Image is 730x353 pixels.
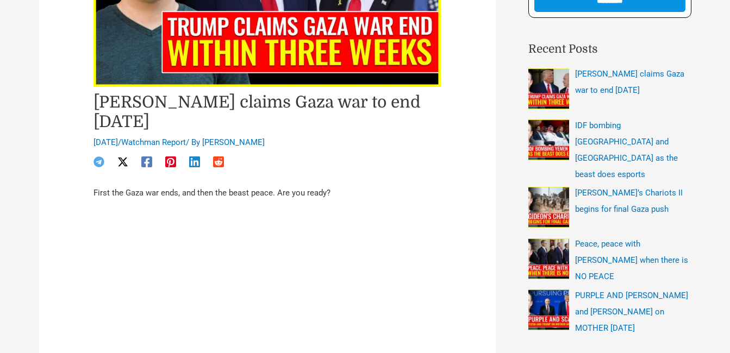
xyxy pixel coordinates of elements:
a: [PERSON_NAME] [202,137,265,147]
a: Reddit [213,156,224,167]
nav: Recent Posts [528,66,691,336]
a: [PERSON_NAME] claims Gaza war to end [DATE] [575,69,684,95]
h1: [PERSON_NAME] claims Gaza war to end [DATE] [93,92,441,131]
h2: Recent Posts [528,41,691,58]
a: Facebook [141,156,152,167]
a: IDF bombing [GEOGRAPHIC_DATA] and [GEOGRAPHIC_DATA] as the beast does esports [575,121,678,179]
a: Telegram [93,156,104,167]
a: Peace, peace with [PERSON_NAME] when there is NO PEACE [575,239,688,281]
a: Watchman Report [121,137,186,147]
p: First the Gaza war ends, and then the beast peace. Are you ready? [93,186,441,201]
a: Linkedin [189,156,200,167]
a: Pinterest [165,156,176,167]
a: [PERSON_NAME]’s Chariots II begins for final Gaza push [575,188,683,214]
span: [DATE] [93,137,118,147]
div: / / By [93,137,441,149]
a: PURPLE AND [PERSON_NAME] and [PERSON_NAME] on MOTHER [DATE] [575,291,688,333]
a: Twitter / X [117,156,128,167]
